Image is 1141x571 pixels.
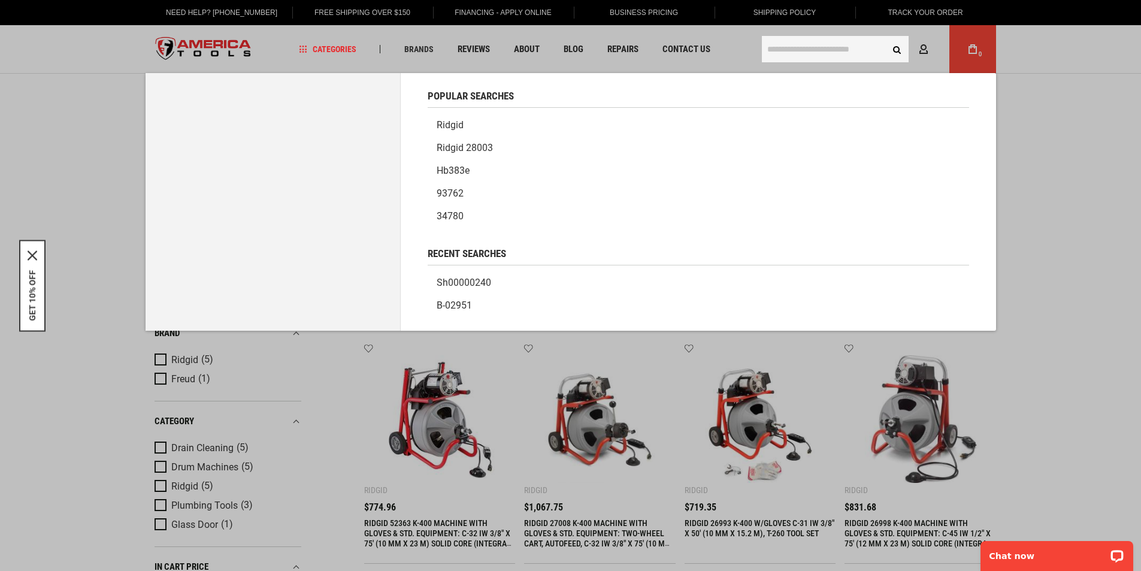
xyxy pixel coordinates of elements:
[428,114,969,137] a: Ridgid
[428,159,969,182] a: Hb383e
[28,250,37,260] button: Close
[399,41,439,58] a: Brands
[428,137,969,159] a: Ridgid 28003
[428,271,969,294] a: sh00000240
[428,294,969,317] a: b-02951
[404,45,434,53] span: Brands
[293,41,362,58] a: Categories
[428,182,969,205] a: 93762
[886,38,909,61] button: Search
[28,270,37,321] button: GET 10% OFF
[28,250,37,260] svg: close icon
[973,533,1141,571] iframe: LiveChat chat widget
[428,91,514,101] span: Popular Searches
[428,249,506,259] span: Recent Searches
[299,45,356,53] span: Categories
[428,205,969,228] a: 34780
